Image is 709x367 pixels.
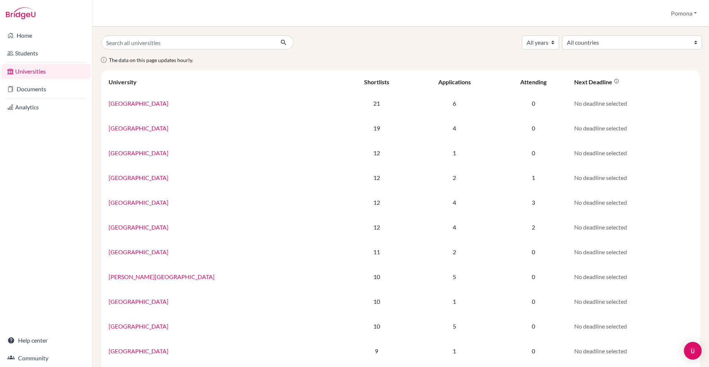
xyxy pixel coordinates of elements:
td: 3 [497,190,569,215]
td: 6 [412,91,497,116]
td: 10 [342,264,412,289]
td: 4 [412,215,497,239]
td: 21 [342,91,412,116]
td: 10 [342,289,412,314]
div: Attending [520,78,547,85]
td: 0 [497,239,569,264]
td: 1 [412,289,497,314]
td: 12 [342,215,412,239]
td: 11 [342,239,412,264]
a: Documents [1,82,90,96]
div: Shortlists [364,78,389,85]
img: Bridge-U [6,7,35,19]
td: 1 [412,140,497,165]
a: [GEOGRAPHIC_DATA] [109,347,168,354]
input: Search all universities [101,35,274,50]
td: 0 [497,91,569,116]
td: 0 [497,289,569,314]
td: 0 [497,339,569,363]
button: Pomona [668,6,700,20]
td: 4 [412,116,497,140]
td: 12 [342,165,412,190]
a: Students [1,46,90,61]
td: 2 [412,239,497,264]
span: No deadline selected [574,224,627,231]
span: No deadline selected [574,273,627,280]
td: 19 [342,116,412,140]
span: No deadline selected [574,199,627,206]
td: 1 [497,165,569,190]
span: The data on this page updates hourly. [109,57,193,63]
a: Analytics [1,100,90,115]
th: University [104,73,342,91]
a: [GEOGRAPHIC_DATA] [109,248,168,255]
span: No deadline selected [574,100,627,107]
td: 12 [342,140,412,165]
a: [GEOGRAPHIC_DATA] [109,224,168,231]
a: [GEOGRAPHIC_DATA] [109,323,168,330]
span: No deadline selected [574,323,627,330]
div: Next deadline [574,78,619,85]
td: 0 [497,314,569,339]
td: 5 [412,314,497,339]
td: 10 [342,314,412,339]
a: [GEOGRAPHIC_DATA] [109,125,168,132]
div: Open Intercom Messenger [684,342,702,360]
td: 12 [342,190,412,215]
span: No deadline selected [574,125,627,132]
span: No deadline selected [574,174,627,181]
a: Home [1,28,90,43]
td: 5 [412,264,497,289]
a: Community [1,351,90,366]
a: [GEOGRAPHIC_DATA] [109,199,168,206]
a: [GEOGRAPHIC_DATA] [109,298,168,305]
span: No deadline selected [574,149,627,156]
td: 0 [497,116,569,140]
a: Help center [1,333,90,348]
td: 4 [412,190,497,215]
td: 0 [497,140,569,165]
span: No deadline selected [574,298,627,305]
a: [GEOGRAPHIC_DATA] [109,174,168,181]
td: 0 [497,264,569,289]
td: 2 [497,215,569,239]
a: [GEOGRAPHIC_DATA] [109,100,168,107]
td: 9 [342,339,412,363]
div: Applications [438,78,471,85]
span: No deadline selected [574,248,627,255]
td: 1 [412,339,497,363]
a: [PERSON_NAME][GEOGRAPHIC_DATA] [109,273,215,280]
a: [GEOGRAPHIC_DATA] [109,149,168,156]
a: Universities [1,64,90,79]
td: 2 [412,165,497,190]
span: No deadline selected [574,347,627,354]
